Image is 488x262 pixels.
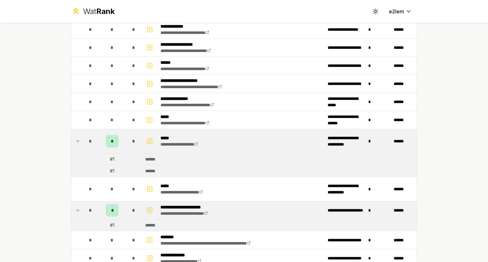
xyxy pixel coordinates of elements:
[110,168,114,174] div: # 1
[389,8,404,15] span: e2lem
[83,6,115,16] div: Wat
[110,156,114,162] div: # 1
[384,6,417,17] button: e2lem
[96,7,115,16] span: Rank
[110,222,114,228] div: # 1
[71,6,115,16] a: WatRank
